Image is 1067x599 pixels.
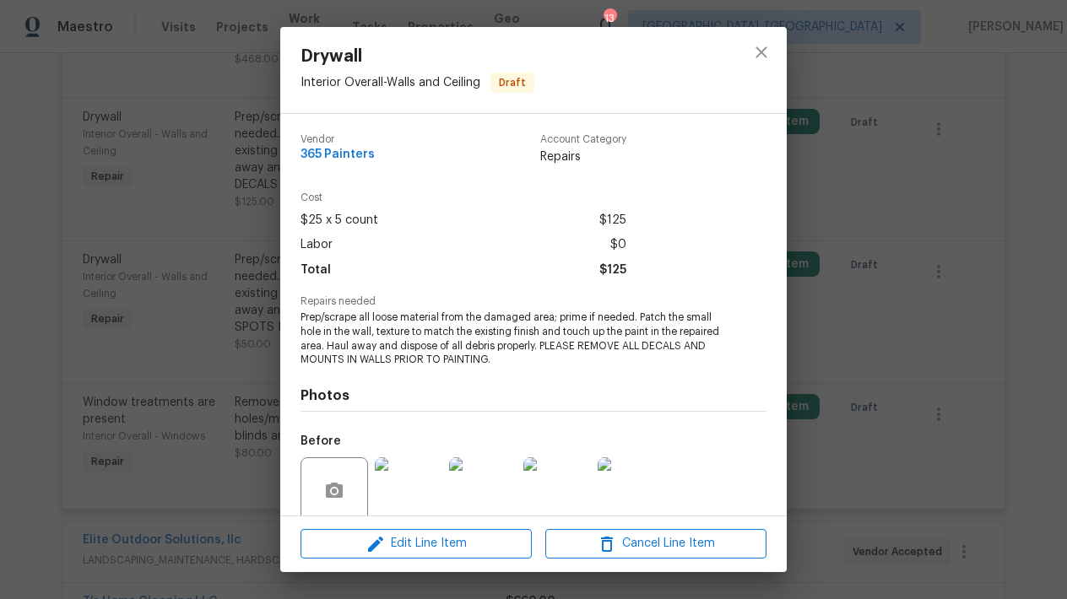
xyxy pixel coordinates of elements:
[301,296,766,307] span: Repairs needed
[301,134,375,145] span: Vendor
[540,148,626,165] span: Repairs
[301,387,766,404] h4: Photos
[741,32,782,73] button: close
[301,77,480,89] span: Interior Overall - Walls and Ceiling
[306,533,527,554] span: Edit Line Item
[301,148,375,161] span: 365 Painters
[301,529,532,559] button: Edit Line Item
[599,258,626,283] span: $125
[545,529,766,559] button: Cancel Line Item
[610,233,626,257] span: $0
[301,192,626,203] span: Cost
[604,10,615,27] div: 13
[301,233,333,257] span: Labor
[301,435,341,447] h5: Before
[599,208,626,233] span: $125
[301,258,331,283] span: Total
[301,208,378,233] span: $25 x 5 count
[492,74,533,91] span: Draft
[301,47,534,66] span: Drywall
[540,134,626,145] span: Account Category
[301,310,720,367] span: Prep/scrape all loose material from the damaged area; prime if needed. Patch the small hole in th...
[550,533,761,554] span: Cancel Line Item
